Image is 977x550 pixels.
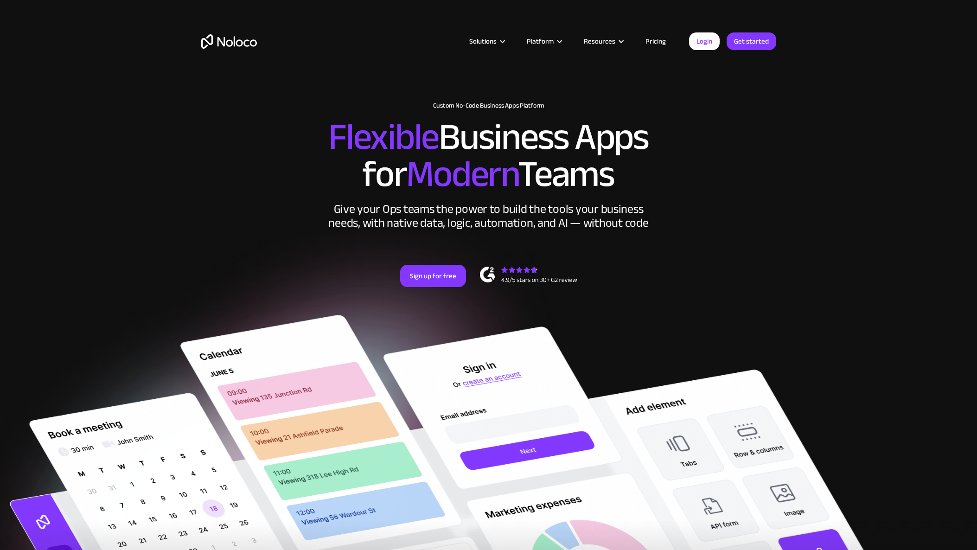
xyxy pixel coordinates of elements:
[458,35,515,47] div: Solutions
[400,265,466,287] a: Sign up for free
[201,34,257,49] a: home
[689,32,720,50] a: Login
[572,35,634,47] div: Resources
[527,35,554,47] div: Platform
[634,35,677,47] a: Pricing
[328,102,439,172] span: Flexible
[201,119,776,193] h2: Business Apps for Teams
[201,102,776,109] h1: Custom No-Code Business Apps Platform
[469,35,497,47] div: Solutions
[727,32,776,50] a: Get started
[584,35,615,47] div: Resources
[515,35,572,47] div: Platform
[326,202,651,230] div: Give your Ops teams the power to build the tools your business needs, with native data, logic, au...
[406,140,518,209] span: Modern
